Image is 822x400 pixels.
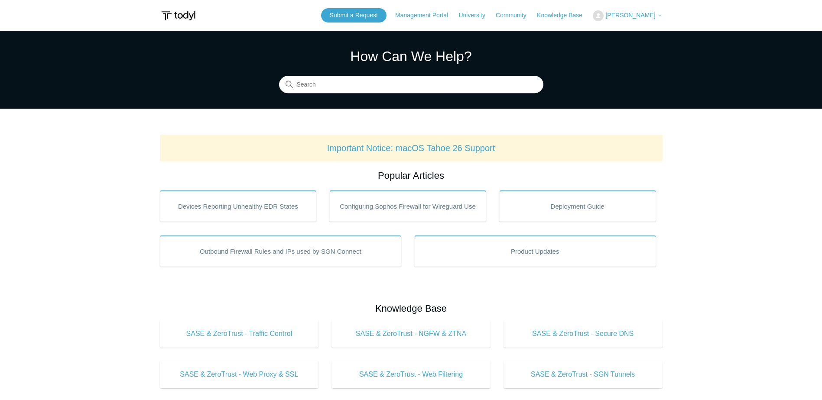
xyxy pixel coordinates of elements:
input: Search [279,76,543,94]
a: Devices Reporting Unhealthy EDR States [160,190,317,222]
h1: How Can We Help? [279,46,543,67]
img: Todyl Support Center Help Center home page [160,8,197,24]
button: [PERSON_NAME] [593,10,662,21]
span: SASE & ZeroTrust - SGN Tunnels [517,369,650,380]
a: Community [496,11,535,20]
a: Configuring Sophos Firewall for Wireguard Use [329,190,486,222]
a: University [458,11,494,20]
a: Submit a Request [321,8,387,23]
h2: Knowledge Base [160,301,663,316]
h2: Popular Articles [160,168,663,183]
a: SASE & ZeroTrust - NGFW & ZTNA [331,320,491,348]
a: SASE & ZeroTrust - Secure DNS [504,320,663,348]
a: Important Notice: macOS Tahoe 26 Support [327,143,495,153]
a: Outbound Firewall Rules and IPs used by SGN Connect [160,235,402,267]
span: SASE & ZeroTrust - Traffic Control [173,329,306,339]
span: SASE & ZeroTrust - Secure DNS [517,329,650,339]
span: [PERSON_NAME] [605,12,655,19]
a: Deployment Guide [499,190,656,222]
span: SASE & ZeroTrust - NGFW & ZTNA [344,329,478,339]
a: SASE & ZeroTrust - Web Proxy & SSL [160,361,319,388]
a: SASE & ZeroTrust - SGN Tunnels [504,361,663,388]
span: SASE & ZeroTrust - Web Proxy & SSL [173,369,306,380]
a: SASE & ZeroTrust - Traffic Control [160,320,319,348]
a: SASE & ZeroTrust - Web Filtering [331,361,491,388]
a: Product Updates [414,235,656,267]
span: SASE & ZeroTrust - Web Filtering [344,369,478,380]
a: Management Portal [395,11,457,20]
a: Knowledge Base [537,11,591,20]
